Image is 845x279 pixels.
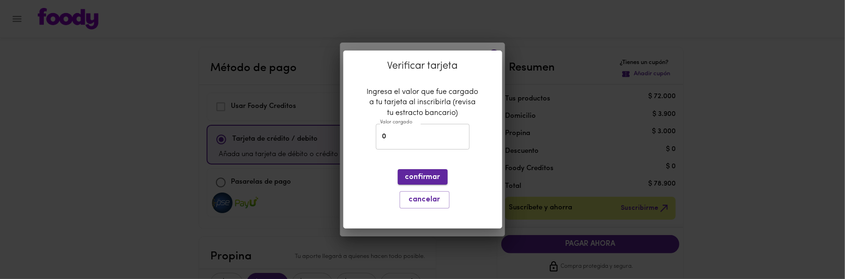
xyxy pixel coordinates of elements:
[367,87,478,119] p: Ingresa el valor que fue cargado a tu tarjeta al inscribirla (revisa tu estracto bancario)
[791,225,836,270] iframe: Messagebird Livechat Widget
[398,169,448,185] button: confirmar
[355,58,491,74] p: Verificar tarjeta
[405,173,440,182] span: confirmar
[406,195,443,204] span: cancelar
[400,191,450,208] button: cancelar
